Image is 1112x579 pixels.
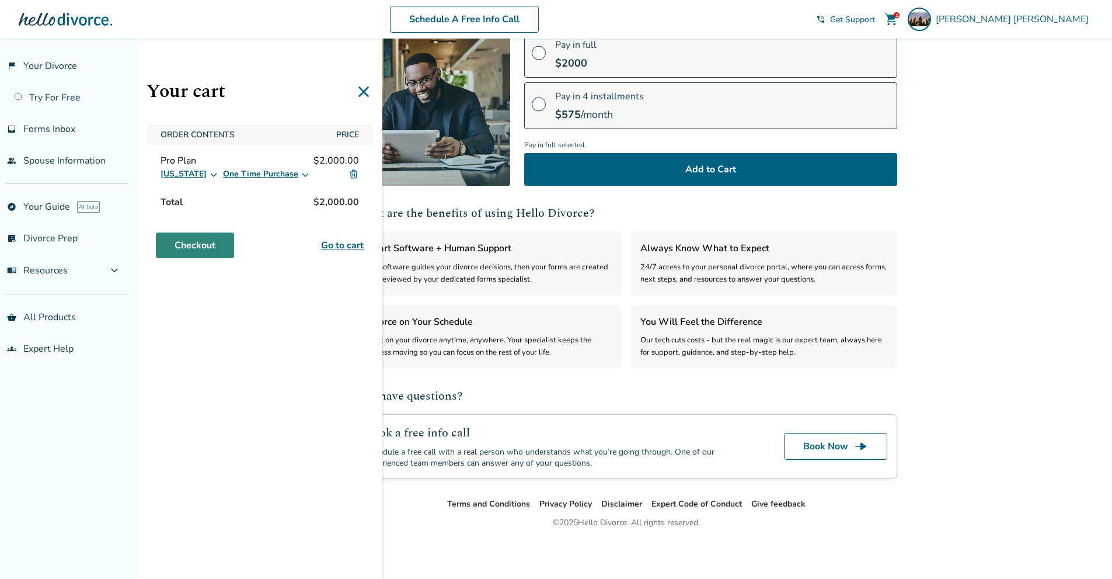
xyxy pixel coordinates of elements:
[7,264,68,277] span: Resources
[365,314,612,330] h3: Divorce on Your Schedule
[365,334,612,359] div: Work on your divorce anytime, anywhere. Your specialist keeps the process moving so you can focus...
[816,15,825,24] span: phone_in_talk
[555,108,581,122] span: $ 575
[601,497,642,511] li: Disclaimer
[640,261,888,286] div: 24/7 access to your personal divorce portal, where you can access forms, next steps, and resource...
[223,167,310,181] button: One Time Purchase
[640,241,888,256] h3: Always Know What to Expect
[524,153,897,186] button: Add to Cart
[539,498,592,509] a: Privacy Policy
[355,31,510,186] img: [object Object]
[7,124,16,134] span: inbox
[7,202,16,212] span: explore
[784,433,887,460] a: Book Nowline_end_arrow
[555,39,597,51] span: Pay in full
[830,14,875,25] span: Get Support
[365,241,612,256] h3: Smart Software + Human Support
[156,190,187,214] span: Total
[7,234,16,243] span: list_alt_check
[23,123,75,136] span: Forms Inbox
[348,169,359,179] img: Delete
[640,314,888,330] h3: You Will Feel the Difference
[156,124,327,145] span: Order Contents
[555,108,644,122] div: /month
[884,12,898,26] span: shopping_cart
[908,8,931,31] img: Mariela Lopez-Garcia
[7,266,16,275] span: menu_book
[640,334,888,359] div: Our tech cuts costs - but the real magic is our expert team, always here for support, guidance, a...
[161,167,218,181] button: [US_STATE]
[156,233,234,258] a: Checkout
[161,154,196,167] span: Pro Plan
[854,439,868,453] span: line_end_arrow
[555,90,644,103] span: Pay in 4 installments
[7,344,16,353] span: groups
[321,238,364,252] a: Go to cart
[147,77,373,106] h1: Your cart
[751,497,806,511] li: Give feedback
[77,201,100,213] span: AI beta
[816,14,875,25] a: phone_in_talkGet Support
[365,261,612,286] div: Our software guides your divorce decisions, then your forms are created and reviewed by your dedi...
[7,313,16,322] span: shopping_basket
[309,190,364,214] span: $2,000.00
[555,56,587,70] span: $ 2000
[936,13,1093,26] span: [PERSON_NAME] [PERSON_NAME]
[651,498,742,509] a: Expert Code of Conduct
[524,137,897,153] span: Pay in full selected.
[447,498,530,509] a: Terms and Conditions
[332,124,364,145] span: Price
[355,387,897,405] h2: Still have questions?
[355,204,897,222] h2: What are the benefits of using Hello Divorce?
[894,12,900,18] div: 1
[553,516,700,530] div: © 2025 Hello Divorce. All rights reserved.
[365,446,756,469] div: Schedule a free call with a real person who understands what you’re going through. One of our exp...
[365,424,756,442] h2: Book a free info call
[7,156,16,165] span: people
[313,154,359,167] span: $2,000.00
[107,264,121,278] span: expand_more
[7,61,16,71] span: flag_2
[390,6,539,33] a: Schedule A Free Info Call
[1054,523,1112,579] iframe: Chat Widget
